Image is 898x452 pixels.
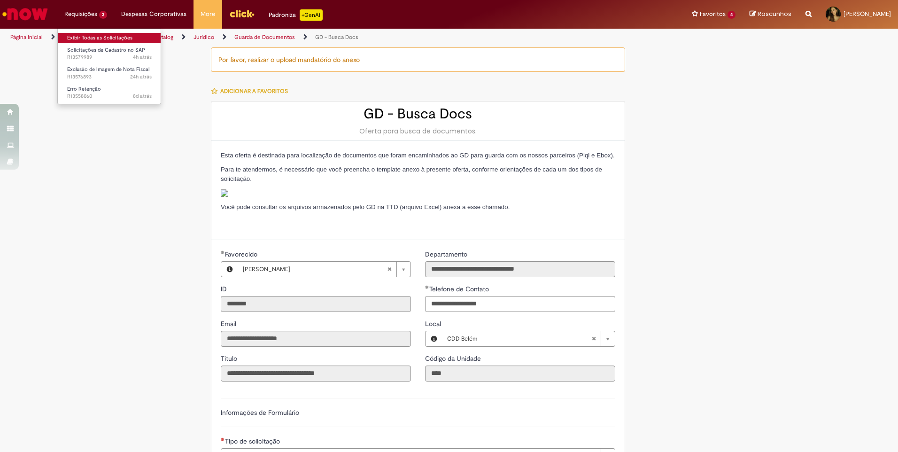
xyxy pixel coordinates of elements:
span: Erro Retenção [67,86,101,93]
button: Adicionar a Favoritos [211,81,293,101]
input: Email [221,331,411,347]
span: Somente leitura - Título [221,354,239,363]
input: Código da Unidade [425,366,615,382]
div: Oferta para busca de documentos. [221,126,615,136]
a: Aberto R13558060 : Erro Retenção [58,84,161,101]
span: CDD Belém [447,331,591,346]
ul: Requisições [57,28,161,104]
span: Solicitações de Cadastro no SAP [67,47,145,54]
img: sys_attachment.do [221,189,228,197]
a: GD - Busca Docs [315,33,358,41]
span: Telefone de Contato [429,285,491,293]
span: Adicionar a Favoritos [220,87,288,95]
label: Somente leitura - Título [221,354,239,363]
span: Para te atendermos, é necessário que você preencha o template anexo à presente oferta, conforme o... [221,166,602,182]
button: Favorecido, Visualizar este registro Fernanda Dos Santos Lobato [221,262,238,277]
p: +GenAi [300,9,323,21]
span: 4h atrás [133,54,152,61]
abbr: Limpar campo Favorecido [382,262,396,277]
input: Telefone de Contato [425,296,615,312]
span: Você pode consultar os arquivos armazenados pelo GD na TTD (arquivo Excel) anexa a esse chamado. [221,203,510,210]
span: R13558060 [67,93,152,100]
span: Despesas Corporativas [121,9,186,19]
span: R13576893 [67,73,152,81]
span: Obrigatório Preenchido [425,285,429,289]
span: R13579989 [67,54,152,61]
label: Somente leitura - Departamento [425,249,469,259]
div: Padroniza [269,9,323,21]
span: 8d atrás [133,93,152,100]
a: Jurídico [194,33,214,41]
span: Tipo de solicitação [225,437,282,445]
time: 23/09/2025 10:19:07 [133,93,152,100]
span: Necessários [221,437,225,441]
span: Somente leitura - Código da Unidade [425,354,483,363]
ul: Trilhas de página [7,29,592,46]
a: [PERSON_NAME]Limpar campo Favorecido [238,262,410,277]
time: 29/09/2025 13:36:35 [130,73,152,80]
a: Aberto R13576893 : Exclusão de Imagem de Nota Fiscal [58,64,161,82]
label: Somente leitura - ID [221,284,229,294]
label: Informações de Formulário [221,408,299,417]
a: Guarda de Documentos [234,33,295,41]
span: 3 [99,11,107,19]
div: Por favor, realizar o upload mandatório do anexo [211,47,625,72]
label: Somente leitura - Código da Unidade [425,354,483,363]
span: Necessários - Favorecido [225,250,259,258]
abbr: Limpar campo Local [587,331,601,346]
button: Local, Visualizar este registro CDD Belém [426,331,442,346]
a: Aberto R13579989 : Solicitações de Cadastro no SAP [58,45,161,62]
span: Esta oferta é destinada para localização de documentos que foram encaminhados ao GD para guarda c... [221,152,615,159]
span: Local [425,320,443,328]
input: Título [221,366,411,382]
label: Somente leitura - Email [221,319,238,328]
span: 4 [728,11,735,19]
span: Somente leitura - Departamento [425,250,469,258]
span: Favoritos [700,9,726,19]
span: Rascunhos [758,9,791,18]
span: Requisições [64,9,97,19]
a: Exibir Todas as Solicitações [58,33,161,43]
a: Página inicial [10,33,43,41]
time: 30/09/2025 09:13:07 [133,54,152,61]
input: Departamento [425,261,615,277]
img: click_logo_yellow_360x200.png [229,7,255,21]
span: Exclusão de Imagem de Nota Fiscal [67,66,149,73]
input: ID [221,296,411,312]
span: [PERSON_NAME] [243,262,387,277]
a: Rascunhos [750,10,791,19]
img: ServiceNow [1,5,49,23]
span: More [201,9,215,19]
span: [PERSON_NAME] [844,10,891,18]
span: 24h atrás [130,73,152,80]
span: Obrigatório Preenchido [221,250,225,254]
a: CDD BelémLimpar campo Local [442,331,615,346]
h2: GD - Busca Docs [221,106,615,122]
